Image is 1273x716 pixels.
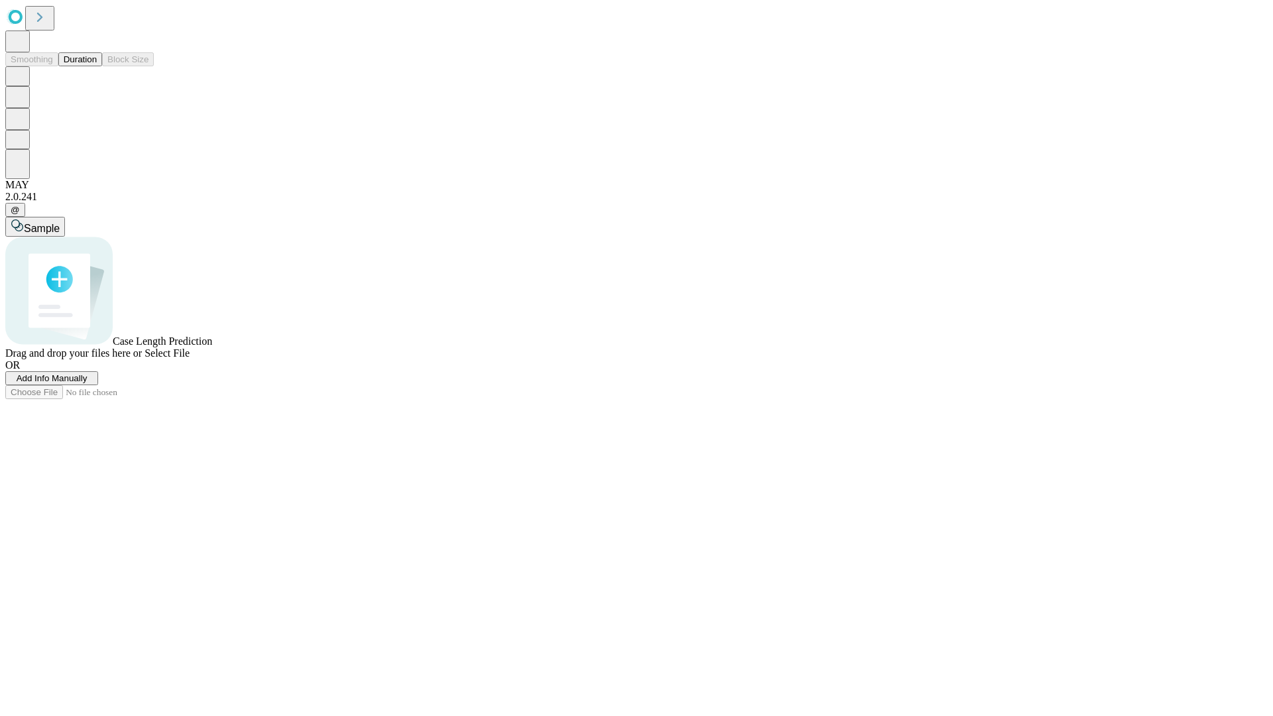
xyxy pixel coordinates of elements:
[5,371,98,385] button: Add Info Manually
[145,347,190,359] span: Select File
[113,335,212,347] span: Case Length Prediction
[5,203,25,217] button: @
[102,52,154,66] button: Block Size
[24,223,60,234] span: Sample
[5,52,58,66] button: Smoothing
[17,373,88,383] span: Add Info Manually
[5,217,65,237] button: Sample
[5,359,20,371] span: OR
[5,191,1268,203] div: 2.0.241
[5,179,1268,191] div: MAY
[5,347,142,359] span: Drag and drop your files here or
[58,52,102,66] button: Duration
[11,205,20,215] span: @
